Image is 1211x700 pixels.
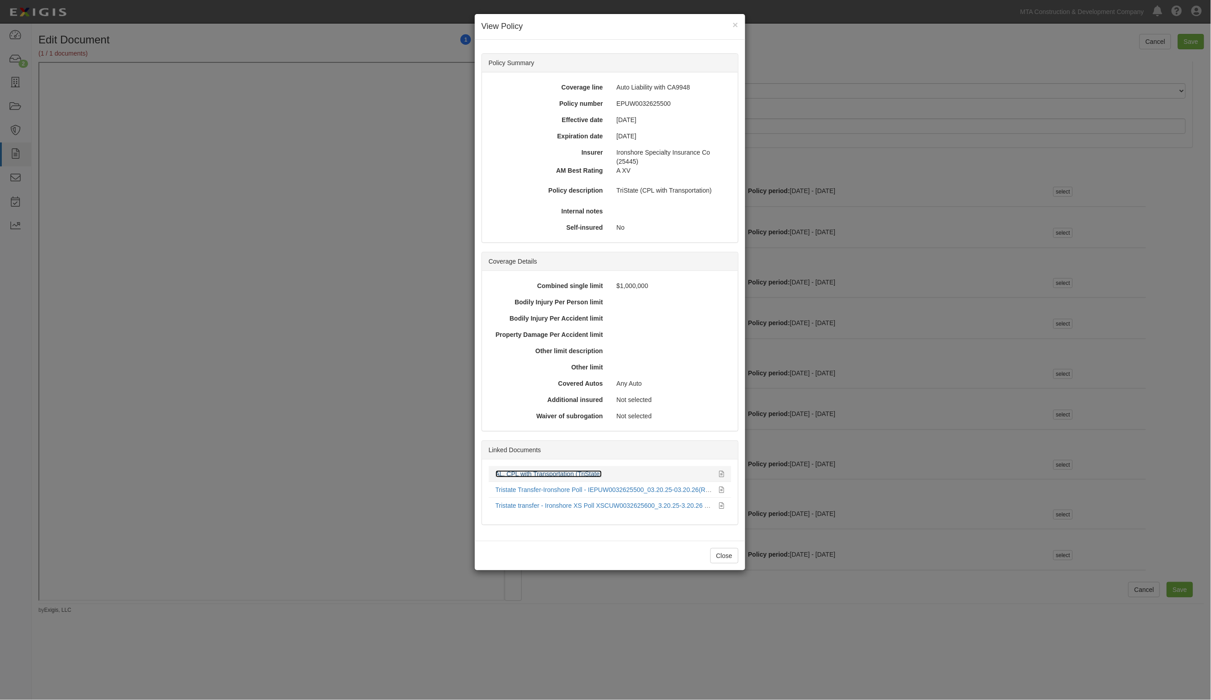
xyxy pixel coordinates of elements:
[610,395,734,404] div: Not selected
[610,166,738,175] div: A XV
[610,148,734,166] div: Ironshore Specialty Insurance Co (25445)
[482,441,738,459] div: Linked Documents
[610,99,734,108] div: EPUW0032625500
[486,330,610,339] div: Property Damage Per Accident limit
[486,346,610,355] div: Other limit description
[482,252,738,271] div: Coverage Details
[496,501,713,510] div: Tristate transfer - Ironshore XS Poll XSCUW0032625600_3.20.25-3.20.26 (R).pdf
[610,132,734,141] div: [DATE]
[610,379,734,388] div: Any Auto
[710,548,738,563] button: Close
[486,395,610,404] div: Additional insured
[486,314,610,323] div: Bodily Injury Per Accident limit
[486,83,610,92] div: Coverage line
[496,486,719,493] a: Tristate Transfer-Ironshore Poll - IEPUW0032625500_03.20.25-03.20.26(R).pdf
[610,83,734,92] div: Auto Liability with CA9948
[486,411,610,421] div: Waiver of subrogation
[482,54,738,72] div: Policy Summary
[610,281,734,290] div: $1,000,000
[486,363,610,372] div: Other limit
[486,281,610,290] div: Combined single limit
[496,502,724,509] a: Tristate transfer - Ironshore XS Poll XSCUW0032625600_3.20.25-3.20.26 (R).pdf
[486,223,610,232] div: Self-insured
[486,298,610,307] div: Bodily Injury Per Person limit
[483,166,610,175] div: AM Best Rating
[486,99,610,108] div: Policy number
[610,115,734,124] div: [DATE]
[486,207,610,216] div: Internal notes
[610,223,734,232] div: No
[496,469,713,478] div: AL, CPL with Transportation (TriState)
[486,132,610,141] div: Expiration date
[496,470,602,478] a: AL, CPL with Transportation (TriState)
[486,115,610,124] div: Effective date
[486,148,610,157] div: Insurer
[486,379,610,388] div: Covered Autos
[617,186,728,195] p: TriState (CPL with Transportation)
[496,485,713,494] div: Tristate Transfer-Ironshore Poll - IEPUW0032625500_03.20.25-03.20.26(R).pdf
[610,411,734,421] div: Not selected
[733,20,738,29] button: Close
[486,186,610,195] div: Policy description
[482,21,738,33] h4: View Policy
